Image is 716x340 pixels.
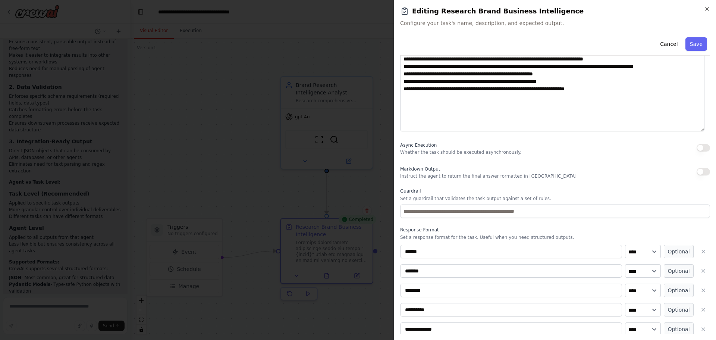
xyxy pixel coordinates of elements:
[664,303,694,316] button: Optional
[400,188,710,194] label: Guardrail
[400,6,710,16] h2: Editing Research Brand Business Intelligence
[697,303,710,316] button: Delete executives
[664,264,694,278] button: Optional
[400,143,437,148] span: Async Execution
[697,322,710,336] button: Delete annual_revenue
[664,322,694,336] button: Optional
[664,284,694,297] button: Optional
[685,37,707,51] button: Save
[400,227,710,233] label: Response Format
[697,264,710,278] button: Delete address
[400,166,440,172] span: Markdown Output
[664,245,694,258] button: Optional
[697,284,710,297] button: Delete industry
[400,196,710,202] p: Set a guardrail that validates the task output against a set of rules.
[400,19,710,27] span: Configure your task's name, description, and expected output.
[400,149,521,155] p: Whether the task should be executed asynchronously.
[400,234,710,240] p: Set a response format for the task. Useful when you need structured outputs.
[697,245,710,258] button: Delete domain
[656,37,682,51] button: Cancel
[400,173,577,179] p: Instruct the agent to return the final answer formatted in [GEOGRAPHIC_DATA]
